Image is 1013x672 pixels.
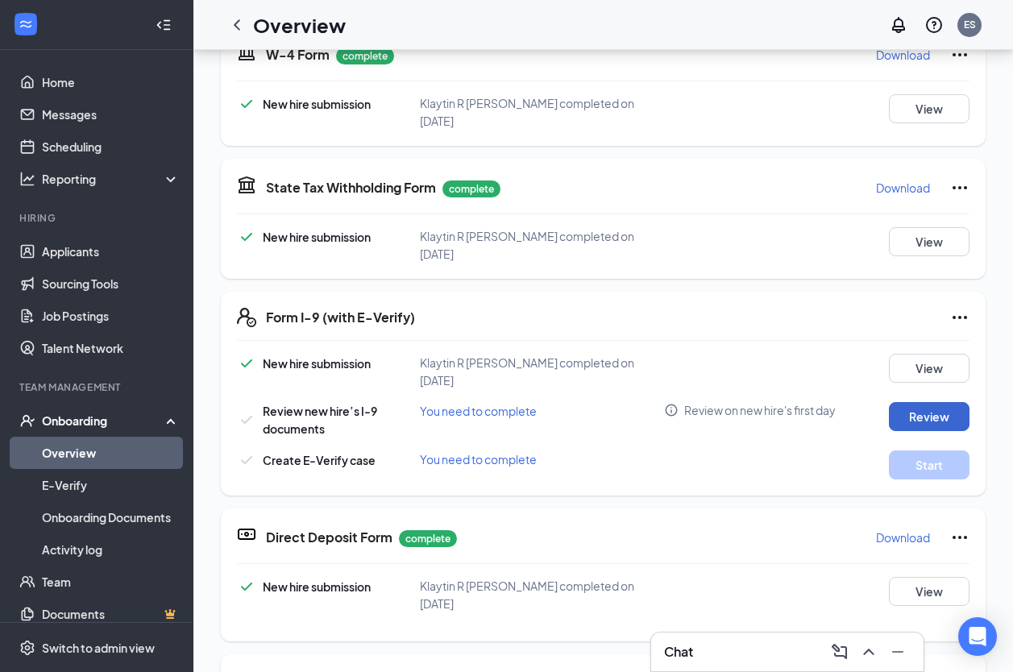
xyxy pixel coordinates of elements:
button: Minimize [885,639,911,665]
h5: Form I-9 (with E-Verify) [266,309,415,326]
a: Onboarding Documents [42,501,180,533]
svg: Ellipses [950,308,969,327]
a: Scheduling [42,131,180,163]
button: View [889,354,969,383]
svg: Ellipses [950,45,969,64]
svg: Collapse [156,17,172,33]
span: Klaytin R [PERSON_NAME] completed on [DATE] [420,579,634,611]
p: Download [876,180,930,196]
div: Onboarding [42,413,166,429]
span: Klaytin R [PERSON_NAME] completed on [DATE] [420,229,634,261]
a: Talent Network [42,332,180,364]
svg: ChevronUp [859,642,878,662]
span: New hire submission [263,579,371,594]
h5: W-4 Form [266,46,330,64]
a: DocumentsCrown [42,598,180,630]
button: ChevronUp [856,639,882,665]
button: Start [889,450,969,479]
button: View [889,577,969,606]
svg: Checkmark [237,227,256,247]
svg: WorkstreamLogo [18,16,34,32]
svg: Info [664,403,679,417]
svg: ComposeMessage [830,642,849,662]
a: Sourcing Tools [42,268,180,300]
svg: Checkmark [237,94,256,114]
a: Job Postings [42,300,180,332]
svg: FormI9EVerifyIcon [237,308,256,327]
span: Review on new hire's first day [684,402,836,418]
a: Overview [42,437,180,469]
p: Download [876,529,930,545]
span: Klaytin R [PERSON_NAME] completed on [DATE] [420,96,634,128]
svg: Checkmark [237,577,256,596]
div: Hiring [19,211,176,225]
div: ES [964,18,976,31]
div: Switch to admin view [42,640,155,656]
a: E-Verify [42,469,180,501]
button: View [889,227,969,256]
button: View [889,94,969,123]
span: New hire submission [263,356,371,371]
p: complete [442,180,500,197]
p: complete [336,48,394,64]
svg: Minimize [888,642,907,662]
h3: Chat [664,643,693,661]
button: ComposeMessage [827,639,853,665]
h5: State Tax Withholding Form [266,179,436,197]
a: Team [42,566,180,598]
h1: Overview [253,11,346,39]
svg: TaxGovernmentIcon [237,175,256,194]
svg: UserCheck [19,413,35,429]
span: Review new hire’s I-9 documents [263,404,377,436]
a: Applicants [42,235,180,268]
svg: Checkmark [237,354,256,373]
svg: Ellipses [950,178,969,197]
a: Activity log [42,533,180,566]
svg: Notifications [889,15,908,35]
svg: Settings [19,640,35,656]
button: Download [875,175,931,201]
span: Klaytin R [PERSON_NAME] completed on [DATE] [420,355,634,388]
a: Home [42,66,180,98]
p: complete [399,530,457,547]
svg: DirectDepositIcon [237,525,256,544]
span: New hire submission [263,230,371,244]
h5: Direct Deposit Form [266,529,392,546]
span: You need to complete [420,404,537,418]
svg: Checkmark [237,450,256,470]
button: Download [875,42,931,68]
span: New hire submission [263,97,371,111]
svg: TaxGovernmentIcon [237,42,256,61]
button: Download [875,525,931,550]
a: Messages [42,98,180,131]
svg: Ellipses [950,528,969,547]
div: Open Intercom Messenger [958,617,997,656]
svg: QuestionInfo [924,15,944,35]
span: Create E-Verify case [263,453,376,467]
svg: Checkmark [237,410,256,429]
span: You need to complete [420,452,537,467]
svg: Analysis [19,171,35,187]
div: Team Management [19,380,176,394]
p: Download [876,47,930,63]
button: Review [889,402,969,431]
svg: ChevronLeft [227,15,247,35]
div: Reporting [42,171,181,187]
